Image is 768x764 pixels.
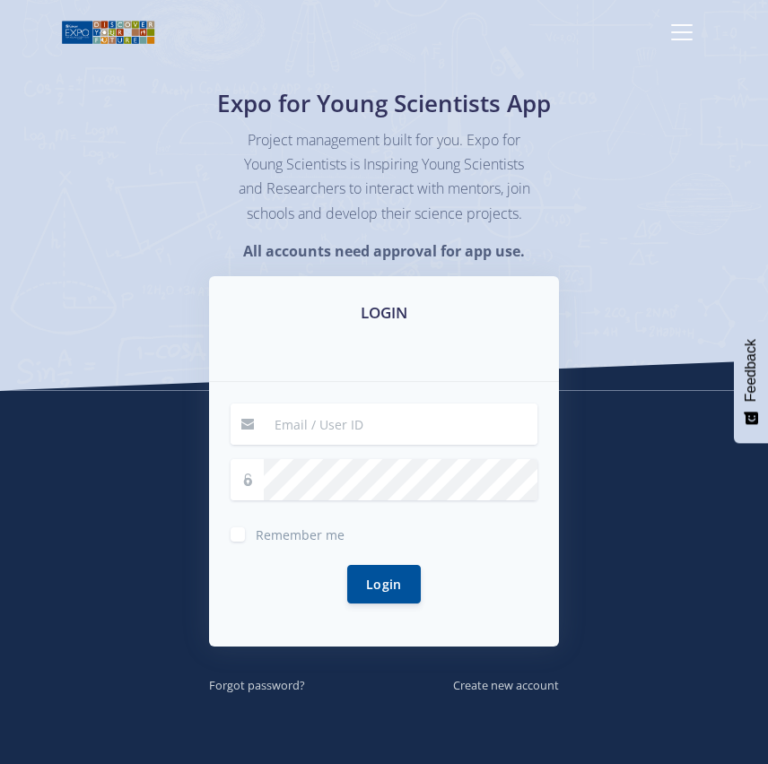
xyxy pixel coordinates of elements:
small: Create new account [453,677,559,693]
input: Email / User ID [264,404,537,445]
small: Forgot password? [209,677,305,693]
h3: LOGIN [231,301,537,325]
button: Toggle navigation [657,14,707,50]
h1: Expo for Young Scientists App [155,86,613,121]
p: Project management built for you. Expo for Young Scientists is Inspiring Young Scientists and Res... [236,128,532,226]
span: Remember me [256,526,345,543]
a: Forgot password? [209,674,305,694]
span: Feedback [743,339,759,402]
img: logo01.png [61,19,155,46]
a: Create new account [453,674,559,694]
button: Login [347,565,421,603]
strong: All accounts need approval for app use. [243,241,525,261]
button: Feedback - Show survey [734,321,768,443]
